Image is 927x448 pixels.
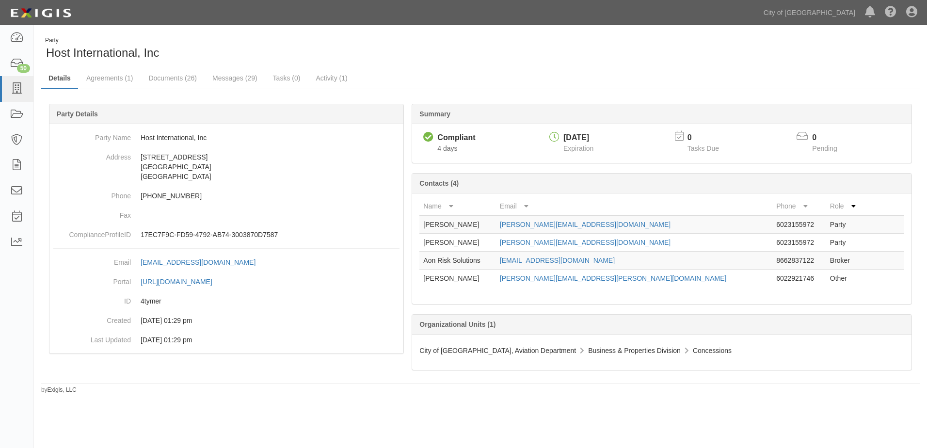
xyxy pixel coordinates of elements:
[687,144,719,152] span: Tasks Due
[41,68,78,89] a: Details
[53,128,131,143] dt: Party Name
[419,347,576,354] span: City of [GEOGRAPHIC_DATA], Aviation Department
[826,252,865,270] td: Broker
[419,234,495,252] td: [PERSON_NAME]
[141,257,256,267] div: [EMAIL_ADDRESS][DOMAIN_NAME]
[79,68,140,88] a: Agreements (1)
[419,270,495,288] td: [PERSON_NAME]
[500,221,671,228] a: [PERSON_NAME][EMAIL_ADDRESS][DOMAIN_NAME]
[57,110,98,118] b: Party Details
[53,225,131,240] dt: ComplianceProfileID
[53,272,131,287] dt: Portal
[141,230,400,240] p: 17EC7F9C-FD59-4792-AB74-3003870D7587
[563,144,593,152] span: Expiration
[423,132,433,143] i: Compliant
[772,215,826,234] td: 6023155972
[53,147,131,162] dt: Address
[53,311,131,325] dt: Created
[772,252,826,270] td: 8662837122
[53,186,131,201] dt: Phone
[48,386,77,393] a: Exigis, LLC
[693,347,732,354] span: Concessions
[141,68,204,88] a: Documents (26)
[53,291,131,306] dt: ID
[437,144,457,152] span: Since 09/05/2025
[588,347,681,354] span: Business & Properties Division
[45,36,159,45] div: Party
[53,330,131,345] dt: Last Updated
[53,311,400,330] dd: 06/30/2023 01:29 pm
[53,147,400,186] dd: [STREET_ADDRESS] [GEOGRAPHIC_DATA] [GEOGRAPHIC_DATA]
[437,132,475,144] div: Compliant
[266,68,308,88] a: Tasks (0)
[41,386,77,394] small: by
[53,253,131,267] dt: Email
[812,132,849,144] p: 0
[419,252,495,270] td: Aon Risk Solutions
[687,132,731,144] p: 0
[772,270,826,288] td: 6022921746
[53,330,400,350] dd: 06/30/2023 01:29 pm
[496,197,772,215] th: Email
[419,215,495,234] td: [PERSON_NAME]
[308,68,354,88] a: Activity (1)
[500,256,615,264] a: [EMAIL_ADDRESS][DOMAIN_NAME]
[812,144,837,152] span: Pending
[46,46,159,59] span: Host International, Inc
[41,36,473,61] div: Host International, Inc
[826,270,865,288] td: Other
[826,234,865,252] td: Party
[563,132,593,144] div: [DATE]
[141,278,223,286] a: [URL][DOMAIN_NAME]
[419,179,459,187] b: Contacts (4)
[772,197,826,215] th: Phone
[885,7,896,18] i: Help Center - Complianz
[53,291,400,311] dd: 4tymer
[759,3,860,22] a: City of [GEOGRAPHIC_DATA]
[141,258,266,266] a: [EMAIL_ADDRESS][DOMAIN_NAME]
[500,239,671,246] a: [PERSON_NAME][EMAIL_ADDRESS][DOMAIN_NAME]
[772,234,826,252] td: 6023155972
[826,215,865,234] td: Party
[53,186,400,206] dd: [PHONE_NUMBER]
[826,197,865,215] th: Role
[419,320,495,328] b: Organizational Units (1)
[205,68,265,88] a: Messages (29)
[419,110,450,118] b: Summary
[500,274,727,282] a: [PERSON_NAME][EMAIL_ADDRESS][PERSON_NAME][DOMAIN_NAME]
[53,206,131,220] dt: Fax
[53,128,400,147] dd: Host International, Inc
[7,4,74,22] img: logo-5460c22ac91f19d4615b14bd174203de0afe785f0fc80cf4dbbc73dc1793850b.png
[17,64,30,73] div: 50
[419,197,495,215] th: Name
